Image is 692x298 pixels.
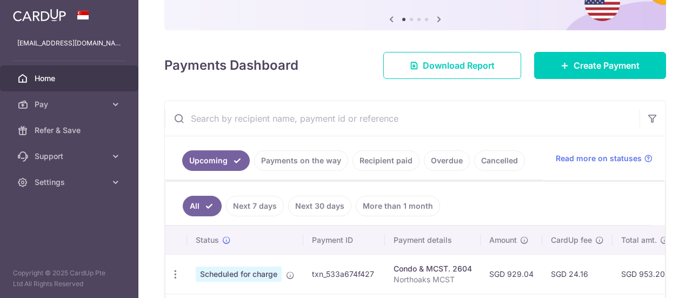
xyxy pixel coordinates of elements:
a: Read more on statuses [556,153,653,164]
span: Scheduled for charge [196,267,282,282]
span: Support [35,151,106,162]
td: txn_533a674f427 [303,254,385,294]
span: Total amt. [621,235,657,246]
th: Payment ID [303,226,385,254]
td: SGD 953.20 [613,254,677,294]
td: SGD 24.16 [542,254,613,294]
span: Amount [489,235,517,246]
span: Download Report [423,59,495,72]
span: Settings [35,177,106,188]
a: More than 1 month [356,196,440,216]
th: Payment details [385,226,481,254]
td: SGD 929.04 [481,254,542,294]
h4: Payments Dashboard [164,56,298,75]
p: Northoaks MCST [394,274,472,285]
span: 帮助 [28,7,44,17]
a: Download Report [383,52,521,79]
a: Payments on the way [254,150,348,171]
a: Recipient paid [352,150,420,171]
a: All [183,196,222,216]
span: Read more on statuses [556,153,642,164]
a: Create Payment [534,52,666,79]
p: [EMAIL_ADDRESS][DOMAIN_NAME] [17,38,121,49]
span: Status [196,235,219,246]
a: Overdue [424,150,470,171]
a: Cancelled [474,150,525,171]
span: CardUp fee [551,235,592,246]
a: Next 30 days [288,196,351,216]
a: Upcoming [182,150,250,171]
span: Refer & Save [35,125,106,136]
span: Create Payment [574,59,640,72]
span: Home [35,73,106,84]
img: CardUp [13,9,66,22]
div: Condo & MCST. 2604 [394,263,472,274]
a: Next 7 days [226,196,284,216]
span: Pay [35,99,106,110]
input: Search by recipient name, payment id or reference [165,101,640,136]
